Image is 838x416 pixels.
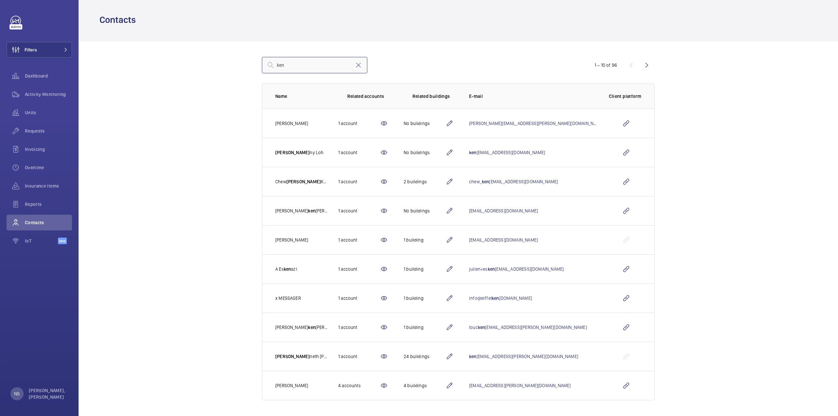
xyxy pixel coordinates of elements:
div: No buildings [404,208,446,214]
span: IoT [25,238,58,244]
span: ken [308,208,316,213]
div: 4 accounts [338,382,380,389]
span: Reports [25,201,72,208]
span: ken [482,179,489,184]
p: neth [PERSON_NAME] [275,353,328,360]
div: 1 account [338,353,380,360]
a: info@eiffelken[DOMAIN_NAME] [469,296,532,301]
div: 1 account [338,120,380,127]
input: Search by lastname, firstname, mail or client [262,57,367,73]
a: [EMAIL_ADDRESS][PERSON_NAME][DOMAIN_NAME] [469,383,571,388]
a: loucken[EMAIL_ADDRESS][PERSON_NAME][DOMAIN_NAME] [469,325,587,330]
p: [PERSON_NAME], [PERSON_NAME] [29,387,68,400]
div: 1 account [338,178,380,185]
div: 1 account [338,237,380,243]
p: NS [14,390,20,397]
div: 24 buildings [404,353,446,360]
p: Related accounts [347,93,384,99]
p: Chew Keong [275,178,328,185]
p: [PERSON_NAME] [PERSON_NAME] [275,208,328,214]
span: Requests [25,128,72,134]
span: [PERSON_NAME] [275,354,310,359]
button: Filters [7,42,72,58]
span: Insurance items [25,183,72,189]
span: Dashboard [25,73,72,79]
span: ken [478,325,485,330]
div: 1 building [404,266,446,272]
a: ken[EMAIL_ADDRESS][PERSON_NAME][DOMAIN_NAME] [469,354,578,359]
div: 1 building [404,324,446,331]
p: [PERSON_NAME] [275,237,308,243]
span: Beta [58,238,67,244]
span: ken [469,150,477,155]
p: [PERSON_NAME] [275,382,308,389]
p: Related buildings [412,93,450,99]
div: No buildings [404,120,446,127]
span: Invoicing [25,146,72,153]
p: Name [275,93,328,99]
h1: Contacts [100,14,140,26]
span: ken [469,354,477,359]
span: Overtime [25,164,72,171]
a: [PERSON_NAME][EMAIL_ADDRESS][PERSON_NAME][DOMAIN_NAME] [469,121,604,126]
p: E-mail [469,93,598,99]
a: ken[EMAIL_ADDRESS][DOMAIN_NAME] [469,150,545,155]
div: 1 building [404,295,446,301]
span: Activity Monitoring [25,91,72,98]
a: julien+esken[EMAIL_ADDRESS][DOMAIN_NAME] [469,266,564,272]
span: Units [25,109,72,116]
p: [PERSON_NAME] [PERSON_NAME][DEMOGRAPHIC_DATA] [275,324,328,331]
span: ken [284,266,291,272]
span: ken [308,325,316,330]
span: [PERSON_NAME] [286,179,321,184]
p: A Es azi [275,266,297,272]
p: x MESSAGER [275,295,301,301]
a: [EMAIL_ADDRESS][DOMAIN_NAME] [469,237,538,243]
div: 1 account [338,149,380,156]
span: ken [492,296,499,301]
div: 4 buildings [404,382,446,389]
div: 1 account [338,295,380,301]
a: chew_ken[EMAIL_ADDRESS][DOMAIN_NAME] [469,179,558,184]
p: ny Loh [275,149,323,156]
div: 1 building [404,237,446,243]
div: 1 – 10 of 96 [594,62,617,68]
p: [PERSON_NAME] [275,120,308,127]
div: 1 account [338,208,380,214]
div: 2 buildings [404,178,446,185]
div: 1 account [338,266,380,272]
span: Contacts [25,219,72,226]
a: [EMAIL_ADDRESS][DOMAIN_NAME] [469,208,538,213]
span: Filters [25,46,37,53]
div: No buildings [404,149,446,156]
div: 1 account [338,324,380,331]
p: Client platform [609,93,641,99]
span: [PERSON_NAME] [275,150,310,155]
span: ken [488,266,495,272]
